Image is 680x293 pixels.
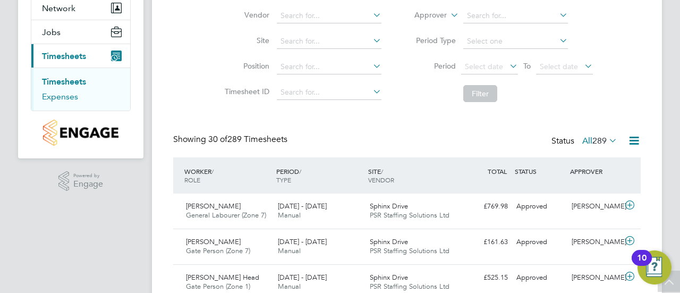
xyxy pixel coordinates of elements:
div: STATUS [512,162,567,181]
span: PSR Staffing Solutions Ltd [370,246,449,255]
div: Approved [512,269,567,287]
span: Network [42,3,75,13]
label: Period [408,61,456,71]
div: Approved [512,198,567,215]
button: Filter [463,85,497,102]
span: Manual [278,211,301,220]
button: Jobs [31,20,130,44]
span: VENDOR [368,175,394,184]
span: Jobs [42,27,61,37]
button: Open Resource Center, 10 new notifications [637,250,671,284]
label: Timesheet ID [222,87,269,96]
div: WORKER [182,162,274,189]
span: To [520,59,534,73]
span: Manual [278,246,301,255]
div: SITE [365,162,457,189]
label: All [582,136,617,146]
div: Status [551,134,619,149]
span: 30 of [208,134,227,145]
span: Timesheets [42,51,86,61]
span: Gate Person (Zone 7) [186,246,250,255]
label: Vendor [222,10,269,20]
span: 289 [592,136,607,146]
input: Search for... [463,9,568,23]
span: Engage [73,180,103,189]
a: Timesheets [42,77,86,87]
span: Sphinx Drive [370,237,408,246]
span: TOTAL [488,167,507,175]
div: [PERSON_NAME] [567,233,623,251]
a: Go to home page [31,120,131,146]
span: / [299,167,301,175]
div: PERIOD [274,162,365,189]
span: / [381,167,383,175]
div: Approved [512,233,567,251]
a: Expenses [42,91,78,102]
input: Select one [463,34,568,49]
a: Powered byEngage [58,171,104,191]
div: 10 [637,258,647,272]
label: Site [222,36,269,45]
span: [PERSON_NAME] [186,202,241,211]
span: PSR Staffing Solutions Ltd [370,211,449,220]
span: [DATE] - [DATE] [278,237,327,246]
span: Select date [465,62,503,71]
span: PSR Staffing Solutions Ltd [370,282,449,291]
input: Search for... [277,34,381,49]
div: [PERSON_NAME] [567,198,623,215]
button: Timesheets [31,44,130,68]
img: countryside-properties-logo-retina.png [43,120,118,146]
span: [DATE] - [DATE] [278,202,327,211]
span: Sphinx Drive [370,202,408,211]
div: £769.98 [457,198,512,215]
span: [PERSON_NAME] [186,237,241,246]
span: Gate Person (Zone 1) [186,282,250,291]
span: ROLE [184,175,200,184]
input: Search for... [277,9,381,23]
label: Period Type [408,36,456,45]
span: Manual [278,282,301,291]
label: Approver [399,10,447,21]
div: £525.15 [457,269,512,287]
span: [DATE] - [DATE] [278,273,327,282]
span: TYPE [276,175,291,184]
div: £161.63 [457,233,512,251]
div: Showing [173,134,290,145]
span: Sphinx Drive [370,273,408,282]
span: [PERSON_NAME] Head [186,273,259,282]
span: / [211,167,214,175]
div: Timesheets [31,68,130,111]
span: 289 Timesheets [208,134,287,145]
label: Position [222,61,269,71]
input: Search for... [277,60,381,74]
span: Powered by [73,171,103,180]
input: Search for... [277,85,381,100]
span: General Labourer (Zone 7) [186,211,266,220]
div: APPROVER [567,162,623,181]
div: [PERSON_NAME] [567,269,623,287]
span: Select date [540,62,578,71]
